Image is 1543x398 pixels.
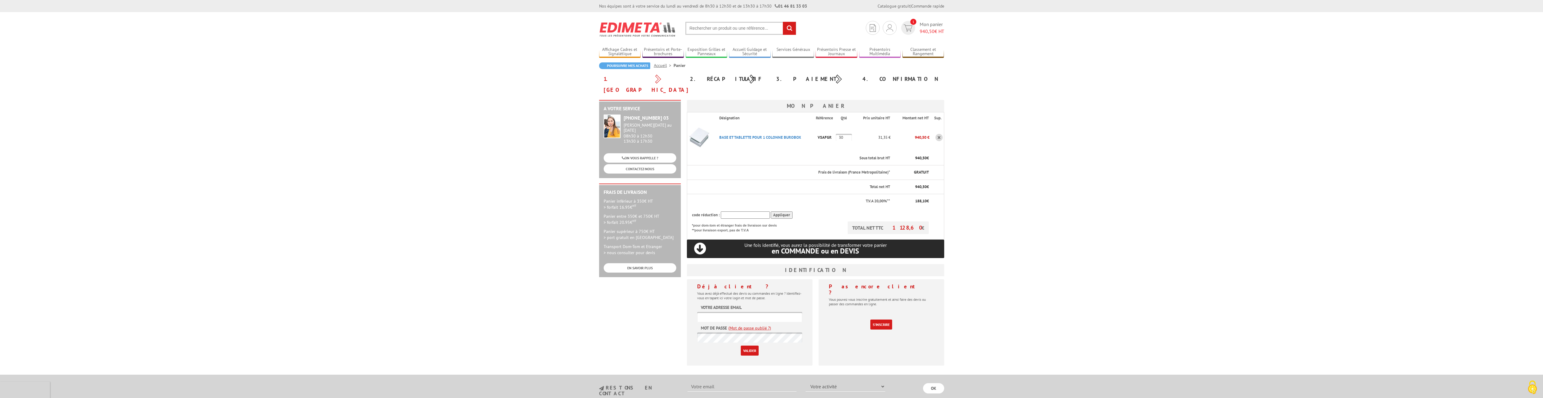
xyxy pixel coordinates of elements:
p: Une fois identifié, vous aurez la possibilité de transformer votre panier [687,242,944,255]
th: Qté [836,112,854,124]
h4: Pas encore client ? [829,284,934,296]
img: BASE ET TABLETTE POUR 1 COLONNE BUROBOX [687,125,711,150]
sup: HT [632,219,636,223]
p: TOTAL NET TTC € [848,221,929,234]
span: € HT [920,28,944,35]
p: Vous pouvez vous inscrire gratuitement et ainsi faire des devis ou passer des commandes en ligne. [829,297,934,306]
p: T.V.A 20,00%** [692,198,890,204]
p: € [895,198,929,204]
div: 2. Récapitulatif [685,74,772,85]
a: S'inscrire [870,320,892,330]
h4: Déjà client ? [697,284,802,290]
a: Commande rapide [911,3,944,9]
a: (Mot de passe oublié ?) [728,325,771,331]
div: 1. [GEOGRAPHIC_DATA] [599,74,685,95]
th: Sup. [929,112,944,124]
a: Exposition Grilles et Panneaux [686,47,727,57]
p: Référence [816,115,836,121]
div: 3. Paiement [772,74,858,85]
h2: A votre service [604,106,676,111]
span: code réduction : [692,212,720,217]
label: Mot de passe [701,325,727,331]
p: Panier entre 350€ et 750€ HT [604,213,676,225]
a: ON VOUS RAPPELLE ? [604,153,676,163]
input: Valider [741,346,759,356]
p: 31,35 € [854,132,891,143]
p: Panier supérieur à 750€ HT [604,228,676,240]
p: *pour dom-tom et étranger frais de livraison sur devis **pour livraison export, pas de T.V.A [692,221,783,233]
div: Nos équipes sont à votre service du lundi au vendredi de 8h30 à 12h30 et de 13h30 à 17h30 [599,3,807,9]
a: Accueil Guidage et Sécurité [729,47,771,57]
span: > forfait 16.95€ [604,204,636,210]
img: devis rapide [886,24,893,32]
p: Panier inférieur à 350€ HT [604,198,676,210]
p: Montant net HT [895,115,929,121]
p: Prix unitaire HT [859,115,890,121]
a: Poursuivre mes achats [599,62,650,69]
span: 940,50 [915,184,927,189]
p: VSAFGR [816,132,836,143]
span: > nous consulter pour devis [604,250,655,255]
div: 08h30 à 12h30 13h30 à 17h30 [624,123,676,144]
span: > port gratuit en [GEOGRAPHIC_DATA] [604,235,674,240]
a: devis rapide 1 Mon panier 940,50€ HT [900,21,944,35]
span: 188,10 [915,198,927,204]
h3: Identification [687,264,944,276]
sup: HT [632,204,636,208]
span: GRATUIT [914,170,929,175]
p: Frais de livraison (France Metropolitaine)* [719,170,890,175]
img: devis rapide [904,25,912,32]
div: | [878,3,944,9]
strong: [PHONE_NUMBER] 03 [624,115,669,121]
li: Panier [674,62,685,68]
label: Votre adresse email [701,304,742,310]
a: Présentoirs Presse et Journaux [816,47,857,57]
input: Rechercher un produit ou une référence... [685,22,796,35]
p: € [895,184,929,190]
input: OK [923,383,944,393]
img: devis rapide [870,24,876,32]
a: Accueil [654,63,674,68]
input: Votre email [687,381,796,392]
span: 940,50 [915,155,927,161]
div: 4. Confirmation [858,74,944,85]
a: Catalogue gratuit [878,3,910,9]
a: BASE ET TABLETTE POUR 1 COLONNE BUROBOX [719,135,801,140]
p: Transport Dom-Tom et Etranger [604,244,676,256]
span: Mon panier [920,21,944,35]
h2: Frais de Livraison [604,190,676,195]
img: widget-service.jpg [604,114,621,138]
th: Désignation [714,112,816,124]
h3: Mon panier [687,100,944,112]
p: € [895,155,929,161]
a: CONTACTEZ-NOUS [604,164,676,174]
button: Cookies (fenêtre modale) [1522,377,1543,398]
input: Appliquer [771,211,793,219]
a: Services Généraux [772,47,814,57]
p: 940,50 € [891,132,929,143]
a: EN SAVOIR PLUS [604,263,676,273]
th: Sous total brut HT [714,151,891,165]
a: Affichage Cadres et Signalétique [599,47,641,57]
img: Cookies (fenêtre modale) [1525,380,1540,395]
div: [PERSON_NAME][DATE] au [DATE] [624,123,676,133]
span: 940,50 [920,28,935,34]
a: Présentoirs Multimédia [859,47,901,57]
p: Vous avez déjà effectué des devis ou commandes en ligne ? Identifiez-vous en tapant ici votre log... [697,291,802,300]
a: Présentoirs et Porte-brochures [642,47,684,57]
h3: restons en contact [599,385,679,396]
a: Classement et Rangement [902,47,944,57]
strong: 01 46 81 33 03 [775,3,807,9]
img: newsletter.jpg [599,386,604,391]
span: > forfait 20.95€ [604,220,636,225]
span: 1 [910,19,916,25]
input: rechercher [783,22,796,35]
p: Total net HT [692,184,890,190]
span: en COMMANDE ou en DEVIS [772,246,859,256]
span: 1 128,60 [892,224,922,231]
img: Edimeta [599,18,676,41]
